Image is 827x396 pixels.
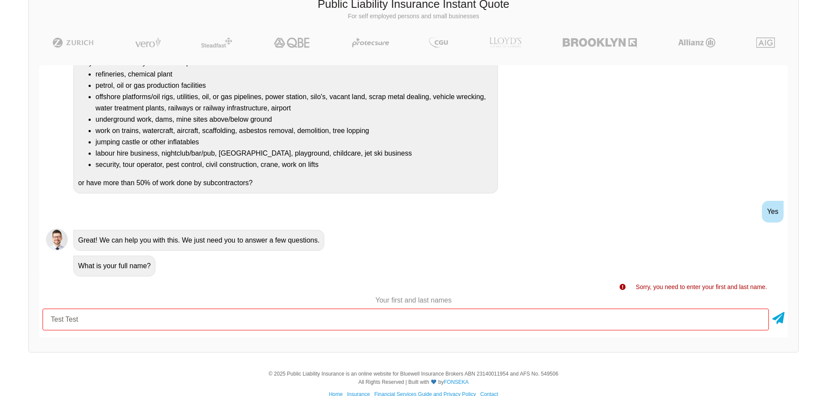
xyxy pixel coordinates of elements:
[46,229,68,250] img: Chatbot | PLI
[636,283,767,290] span: Sorry, you need to enter your first and last name.
[96,125,493,136] li: work on trains, watercraft, aircraft, scaffolding, asbestos removal, demolition, tree lopping
[43,309,769,330] input: Your first and last names
[96,69,493,80] li: refineries, chemical plant
[96,159,493,170] li: security, tour operator, pest control, civil construction, crane, work on lifts
[96,80,493,91] li: petrol, oil or gas production facilities
[269,37,316,48] img: QBE | Public Liability Insurance
[35,12,792,21] p: For self employed persons and small businesses
[484,37,526,48] img: LLOYD's | Public Liability Insurance
[349,37,392,48] img: Protecsure | Public Liability Insurance
[49,37,98,48] img: Zurich | Public Liability Insurance
[674,37,720,48] img: Allianz | Public Liability Insurance
[753,37,778,48] img: AIG | Public Liability Insurance
[73,53,498,193] div: Do you undertake any work on or operate a business that is/has a: or have more than 50% of work d...
[559,37,640,48] img: Brooklyn | Public Liability Insurance
[425,37,451,48] img: CGU | Public Liability Insurance
[96,148,493,159] li: labour hire business, nightclub/bar/pub, [GEOGRAPHIC_DATA], playground, childcare, jet ski business
[198,37,236,48] img: Steadfast | Public Liability Insurance
[73,230,324,251] div: Great! We can help you with this. We just need you to answer a few questions.
[39,296,788,305] p: Your first and last names
[73,256,155,276] div: What is your full name?
[131,37,165,48] img: Vero | Public Liability Insurance
[444,379,468,385] a: FONSEKA
[96,136,493,148] li: jumping castle or other inflatables
[96,91,493,114] li: offshore platforms/oil rigs, utilities, oil, or gas pipelines, power station, silo's, vacant land...
[762,201,784,223] div: Yes
[96,114,493,125] li: underground work, dams, mine sites above/below ground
